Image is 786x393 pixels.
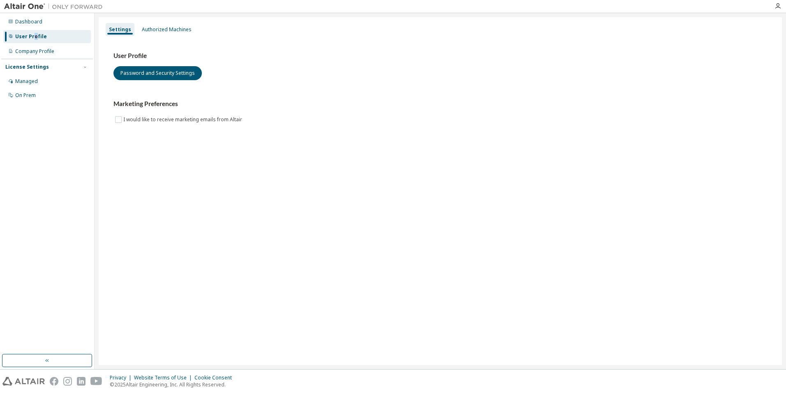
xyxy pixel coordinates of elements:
div: Website Terms of Use [134,375,194,381]
div: License Settings [5,64,49,70]
label: I would like to receive marketing emails from Altair [123,115,244,125]
h3: User Profile [113,52,767,60]
img: Altair One [4,2,107,11]
h3: Marketing Preferences [113,100,767,108]
button: Password and Security Settings [113,66,202,80]
div: Settings [109,26,131,33]
div: Privacy [110,375,134,381]
img: youtube.svg [90,377,102,386]
img: facebook.svg [50,377,58,386]
img: instagram.svg [63,377,72,386]
img: linkedin.svg [77,377,86,386]
div: Managed [15,78,38,85]
div: User Profile [15,33,47,40]
div: Cookie Consent [194,375,237,381]
div: Dashboard [15,18,42,25]
div: Authorized Machines [142,26,192,33]
p: © 2025 Altair Engineering, Inc. All Rights Reserved. [110,381,237,388]
div: Company Profile [15,48,54,55]
div: On Prem [15,92,36,99]
img: altair_logo.svg [2,377,45,386]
